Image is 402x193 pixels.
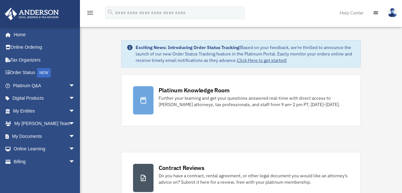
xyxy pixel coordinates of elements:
a: Click Here to get started! [237,57,287,63]
a: menu [86,11,94,17]
span: arrow_drop_down [69,143,82,156]
span: arrow_drop_down [69,117,82,130]
a: Order StatusNEW [4,66,85,80]
img: User Pic [388,8,397,17]
span: arrow_drop_down [69,92,82,105]
img: Anderson Advisors Platinum Portal [3,8,61,20]
div: Based on your feedback, we're thrilled to announce the launch of our new Order Status Tracking fe... [136,44,356,63]
a: My Entitiesarrow_drop_down [4,105,85,117]
a: My [PERSON_NAME] Teamarrow_drop_down [4,117,85,130]
strong: Exciting News: Introducing Order Status Tracking! [136,45,240,50]
a: Online Learningarrow_drop_down [4,143,85,155]
i: search [107,9,114,16]
a: Billingarrow_drop_down [4,155,85,168]
a: My Documentsarrow_drop_down [4,130,85,143]
span: arrow_drop_down [69,130,82,143]
span: arrow_drop_down [69,155,82,168]
a: Platinum Q&Aarrow_drop_down [4,79,85,92]
a: Home [4,28,82,41]
a: Online Ordering [4,41,85,54]
i: menu [86,9,94,17]
a: Digital Productsarrow_drop_down [4,92,85,105]
div: Contract Reviews [159,164,204,172]
div: Do you have a contract, rental agreement, or other legal document you would like an attorney's ad... [159,172,349,185]
div: Further your learning and get your questions answered real-time with direct access to [PERSON_NAM... [159,95,349,108]
a: Platinum Knowledge Room Further your learning and get your questions answered real-time with dire... [121,74,361,126]
span: arrow_drop_down [69,105,82,118]
div: Platinum Knowledge Room [159,86,230,94]
a: Tax Organizers [4,54,85,66]
span: arrow_drop_down [69,79,82,92]
div: NEW [37,68,51,78]
a: Events Calendar [4,168,85,181]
